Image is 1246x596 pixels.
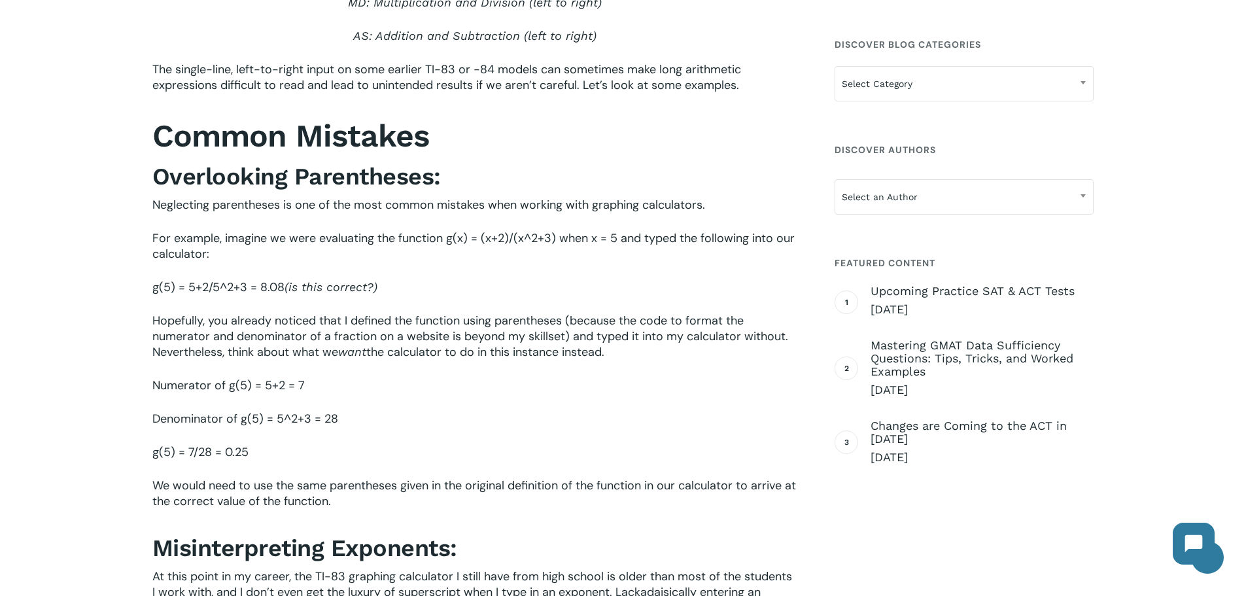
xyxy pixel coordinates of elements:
span: g(5) = 7/28 = 0.25 [152,444,249,460]
span: AS: Addition and Subtraction (left to right) [353,29,597,43]
span: g(5) = 5+2/5^ [152,279,227,295]
a: Mastering GMAT Data Sufficiency Questions: Tips, Tricks, and Worked Examples [DATE] [871,339,1094,398]
span: The single-line, left-to-right input on some earlier TI-83 or -84 models can sometimes make long ... [152,61,741,93]
iframe: Chatbot [1160,510,1228,578]
b: Common Mistakes [152,117,429,154]
span: +3) when x = 5 and typed the following into our calculator: [152,230,795,262]
span: Select an Author [835,179,1094,215]
span: want [338,345,366,359]
span: Mastering GMAT Data Sufficiency Questions: Tips, Tricks, and Worked Examples [871,339,1094,378]
span: Hopefully, you already noticed that I defined the function using parentheses (because the code to... [152,313,788,360]
span: For example, imagine we were evaluating the function g(x) = (x+2)/(x^ [152,230,531,246]
h4: Discover Blog Categories [835,33,1094,56]
span: Select Category [835,70,1093,97]
a: Upcoming Practice SAT & ACT Tests [DATE] [871,285,1094,317]
span: (is this correct?) [285,280,377,294]
span: [DATE] [871,382,1094,398]
a: Changes are Coming to the ACT in [DATE] [DATE] [871,419,1094,465]
h4: Featured Content [835,251,1094,275]
span: Select an Author [835,183,1093,211]
span: We would need to use the same parentheses given in the original definition of the function in our... [152,478,796,509]
span: 2 [227,279,234,295]
span: [DATE] [871,302,1094,317]
span: Denominator of g(5) = 5^ [152,411,291,427]
h4: Discover Authors [835,138,1094,162]
span: Neglecting parentheses is one of the most common mistakes when working with graphing calculators. [152,197,705,213]
span: the calculator to do in this instance instead. [366,344,604,360]
span: Changes are Coming to the ACT in [DATE] [871,419,1094,446]
strong: Misinterpreting Exponents: [152,535,457,562]
span: 2 [291,411,298,427]
strong: Overlooking Parentheses: [152,163,441,190]
span: [DATE] [871,449,1094,465]
span: Select Category [835,66,1094,101]
span: 2 [531,230,538,246]
span: Numerator of g(5) = 5+2 = 7 [152,377,305,393]
span: Upcoming Practice SAT & ACT Tests [871,285,1094,298]
span: +3 = 8.08 [234,279,285,295]
span: +3 = 28 [298,411,338,427]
